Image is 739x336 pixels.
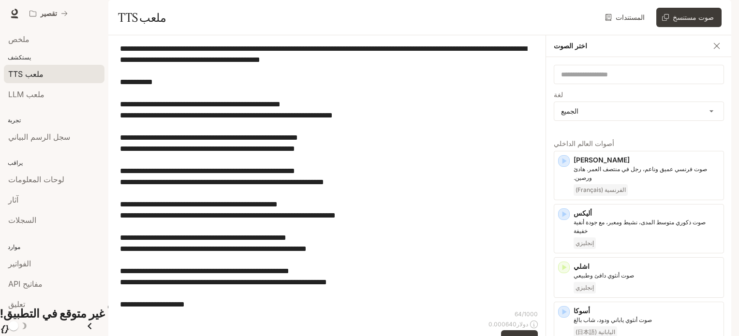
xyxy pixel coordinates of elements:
[561,107,578,115] font: الجميع
[488,321,517,328] font: 0.000640
[576,328,615,336] font: اليابانية (日本語)
[515,310,522,318] font: 64
[656,8,722,27] button: صوت مستنسخ
[574,271,720,280] p: صوت أنثوي دافئ وطبيعي
[576,239,594,247] font: إنجليزي
[517,321,528,328] font: دولار
[576,186,626,193] font: الفرنسية (Français)
[574,165,720,182] p: صوت فرنسي عميق وناعم، رجل في منتصف العمر. هادئ ورصين.
[554,139,614,147] font: أصوات العالم الداخلي
[554,90,563,99] font: لغة
[574,218,720,235] p: صوت ذكوري متوسط ​​المدى، نشيط ومعبر، مع جودة أنفية خفيفة
[574,156,630,164] font: [PERSON_NAME]
[25,4,72,23] button: جميع مساحات العمل
[574,262,590,270] font: اشلي
[118,10,166,25] font: ملعب TTS
[554,102,724,120] div: الجميع
[673,13,714,21] font: صوت مستنسخ
[616,13,645,21] font: المستندات
[574,272,634,279] font: صوت أنثوي دافئ وطبيعي
[574,316,652,323] font: صوت أنثوي ياباني ودود، شاب بالغ
[603,8,649,27] a: المستندات
[576,284,594,291] font: إنجليزي
[40,9,57,17] font: تقصير
[524,310,538,318] font: 1000
[574,316,720,324] p: صوت أنثوي ياباني ودود، شاب بالغ
[574,209,592,217] font: أليكس
[574,165,707,181] font: صوت فرنسي عميق وناعم، رجل في منتصف العمر. هادئ ورصين.
[522,310,524,318] font: /
[574,307,590,315] font: أسوكا
[574,219,706,234] font: صوت ذكوري متوسط ​​المدى، نشيط ومعبر، مع جودة أنفية خفيفة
